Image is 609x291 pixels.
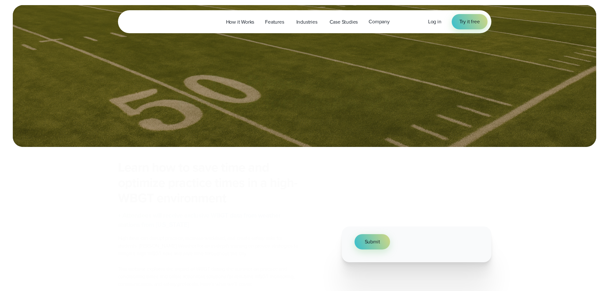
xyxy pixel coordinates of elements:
[428,18,441,26] a: Log in
[265,18,284,26] span: Features
[428,18,441,25] span: Log in
[330,18,358,26] span: Case Studies
[365,238,380,246] span: Submit
[369,18,390,26] span: Company
[452,14,488,29] a: Try it free
[459,18,480,26] span: Try it free
[324,15,363,28] a: Case Studies
[296,18,317,26] span: Industries
[221,15,260,28] a: How it Works
[226,18,254,26] span: How it Works
[355,234,390,249] button: Submit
